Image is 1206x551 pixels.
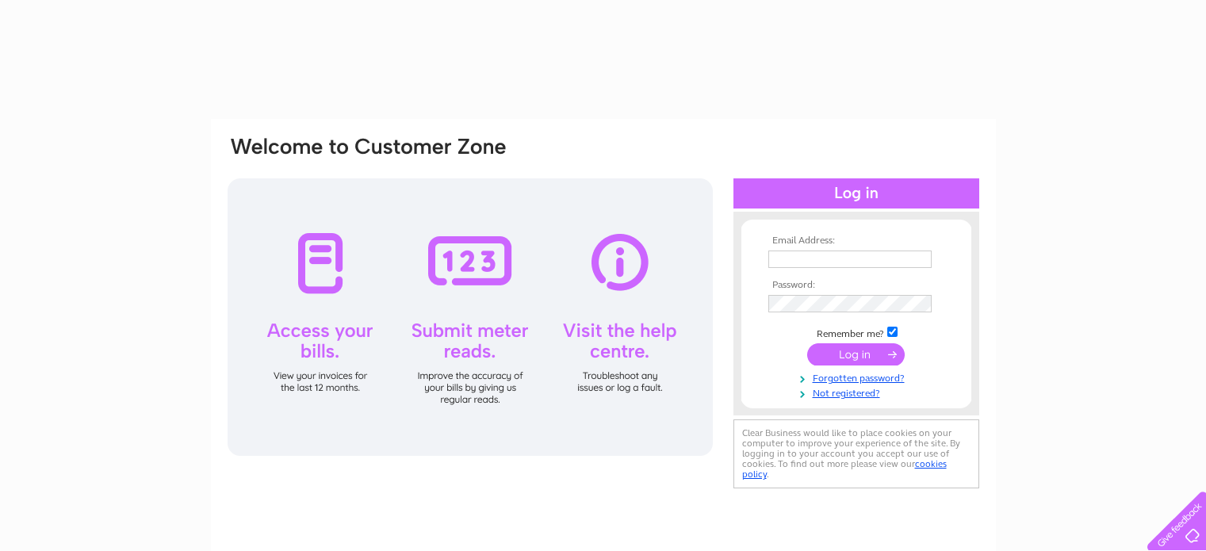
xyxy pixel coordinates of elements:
div: Clear Business would like to place cookies on your computer to improve your experience of the sit... [733,419,979,488]
a: Not registered? [768,385,948,400]
th: Email Address: [764,235,948,247]
input: Submit [807,343,905,365]
th: Password: [764,280,948,291]
a: cookies policy [742,458,947,480]
a: Forgotten password? [768,369,948,385]
td: Remember me? [764,324,948,340]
